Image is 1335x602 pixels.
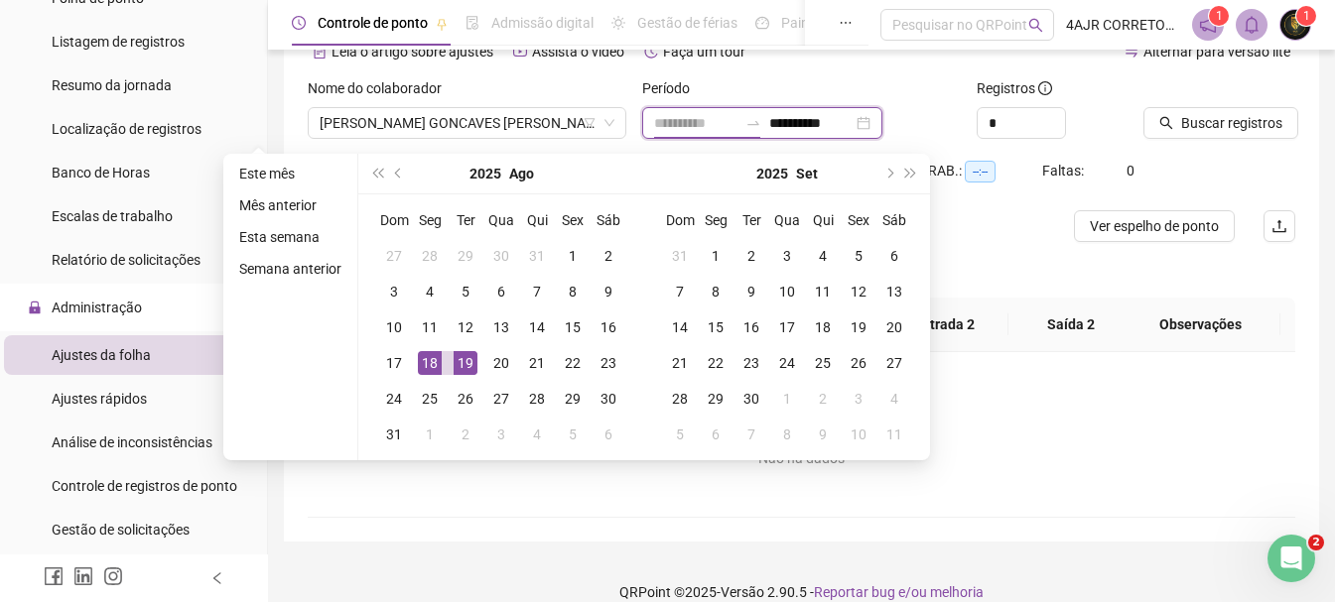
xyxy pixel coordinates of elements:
button: Buscar registros [1143,107,1298,139]
td: 2025-08-31 [662,238,698,274]
div: 18 [811,315,835,339]
th: Entrada 2 [881,298,1007,352]
span: dashboard [755,16,769,30]
div: 31 [382,422,406,446]
label: Nome do colaborador [308,77,455,99]
span: Ajustes rápidos [52,391,147,407]
div: 15 [704,315,728,339]
td: 2025-08-09 [591,274,626,309]
td: 2025-08-02 [591,238,626,274]
div: 8 [775,422,799,446]
div: 18 [418,351,442,375]
div: 24 [775,351,799,375]
td: 2025-10-01 [769,381,805,417]
div: 6 [882,244,906,268]
div: 29 [704,387,728,411]
td: 2025-08-24 [376,381,412,417]
li: Este mês [231,162,349,185]
span: pushpin [436,18,448,30]
div: 2 [597,244,620,268]
td: 2025-08-19 [448,345,483,381]
td: 2025-09-06 [591,417,626,452]
span: left [210,571,224,585]
td: 2025-08-29 [555,381,591,417]
div: 10 [847,422,870,446]
div: 13 [882,280,906,303]
span: lock [28,301,42,314]
div: 16 [597,315,620,339]
div: 19 [454,351,477,375]
td: 2025-08-17 [376,345,412,381]
button: super-prev-year [366,154,388,193]
div: 4 [418,280,442,303]
span: 1 [1303,9,1310,23]
button: super-next-year [900,154,922,193]
div: 30 [597,387,620,411]
div: 1 [775,387,799,411]
td: 2025-07-27 [376,238,412,274]
td: 2025-09-14 [662,309,698,345]
span: upload [1271,218,1287,234]
div: 25 [418,387,442,411]
span: instagram [103,566,123,586]
div: 28 [525,387,549,411]
div: 22 [561,351,585,375]
td: 2025-09-05 [841,238,876,274]
span: Controle de registros de ponto [52,478,237,494]
th: Ter [734,202,769,238]
span: Administração [52,300,142,315]
td: 2025-09-11 [805,274,841,309]
div: 12 [847,280,870,303]
img: 50998 [1280,10,1310,40]
div: 23 [597,351,620,375]
td: 2025-09-24 [769,345,805,381]
div: 13 [489,315,513,339]
div: 14 [668,315,692,339]
div: 2 [454,422,477,446]
div: 26 [847,351,870,375]
td: 2025-08-26 [448,381,483,417]
td: 2025-10-02 [805,381,841,417]
div: 3 [775,244,799,268]
span: sun [611,16,625,30]
td: 2025-08-23 [591,345,626,381]
td: 2025-08-27 [483,381,519,417]
td: 2025-09-20 [876,309,912,345]
span: Painel do DP [781,15,859,31]
div: 27 [882,351,906,375]
div: 4 [882,387,906,411]
td: 2025-08-08 [555,274,591,309]
span: Análise de inconsistências [52,434,212,450]
sup: Atualize o seu contato no menu Meus Dados [1296,6,1316,26]
span: clock-circle [292,16,306,30]
td: 2025-09-15 [698,309,734,345]
span: Gestão de férias [637,15,737,31]
div: 5 [454,280,477,303]
td: 2025-07-29 [448,238,483,274]
div: 28 [668,387,692,411]
div: 17 [775,315,799,339]
div: 1 [704,244,728,268]
div: 10 [382,315,406,339]
button: prev-year [388,154,410,193]
td: 2025-09-09 [734,274,769,309]
div: 3 [382,280,406,303]
span: --:-- [965,161,996,182]
span: Registros [977,77,1052,99]
td: 2025-10-05 [662,417,698,452]
div: 11 [882,422,906,446]
div: 21 [668,351,692,375]
span: Alternar para versão lite [1143,44,1290,60]
td: 2025-08-03 [376,274,412,309]
td: 2025-10-06 [698,417,734,452]
span: swap-right [745,115,761,131]
td: 2025-09-21 [662,345,698,381]
span: history [644,45,658,59]
div: 30 [739,387,763,411]
span: down [603,117,615,129]
span: Observações [1135,313,1265,335]
span: search [1028,18,1043,33]
div: 7 [739,422,763,446]
div: 7 [525,280,549,303]
span: youtube [513,45,527,59]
